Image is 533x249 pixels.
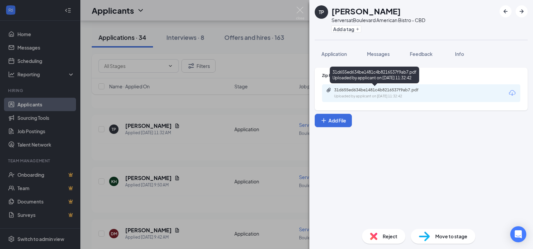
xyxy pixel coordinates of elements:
[319,9,324,15] div: TP
[367,51,390,57] span: Messages
[326,87,435,99] a: Paperclip31d655ed634be1481c4b8216537f9ab7.pdfUploaded by applicant on [DATE] 11:32:42
[518,7,526,15] svg: ArrowRight
[330,67,419,83] div: 31d655ed634be1481c4b8216537f9ab7.pdf Uploaded by applicant on [DATE] 11:32:42
[331,5,401,17] h1: [PERSON_NAME]
[321,51,347,57] span: Application
[516,5,528,17] button: ArrowRight
[334,87,428,93] div: 31d655ed634be1481c4b8216537f9ab7.pdf
[500,5,512,17] button: ArrowLeftNew
[331,17,425,23] div: Servers at Boulevard American Bistro - CBD
[331,25,361,32] button: PlusAdd a tag
[502,7,510,15] svg: ArrowLeftNew
[334,94,435,99] div: Uploaded by applicant on [DATE] 11:32:42
[508,89,516,97] svg: Download
[410,51,433,57] span: Feedback
[326,87,331,93] svg: Paperclip
[320,117,327,124] svg: Plus
[510,226,526,242] div: Open Intercom Messenger
[356,27,360,31] svg: Plus
[322,73,520,78] div: Zip Recruiter Resume
[455,51,464,57] span: Info
[435,233,467,240] span: Move to stage
[315,114,352,127] button: Add FilePlus
[383,233,397,240] span: Reject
